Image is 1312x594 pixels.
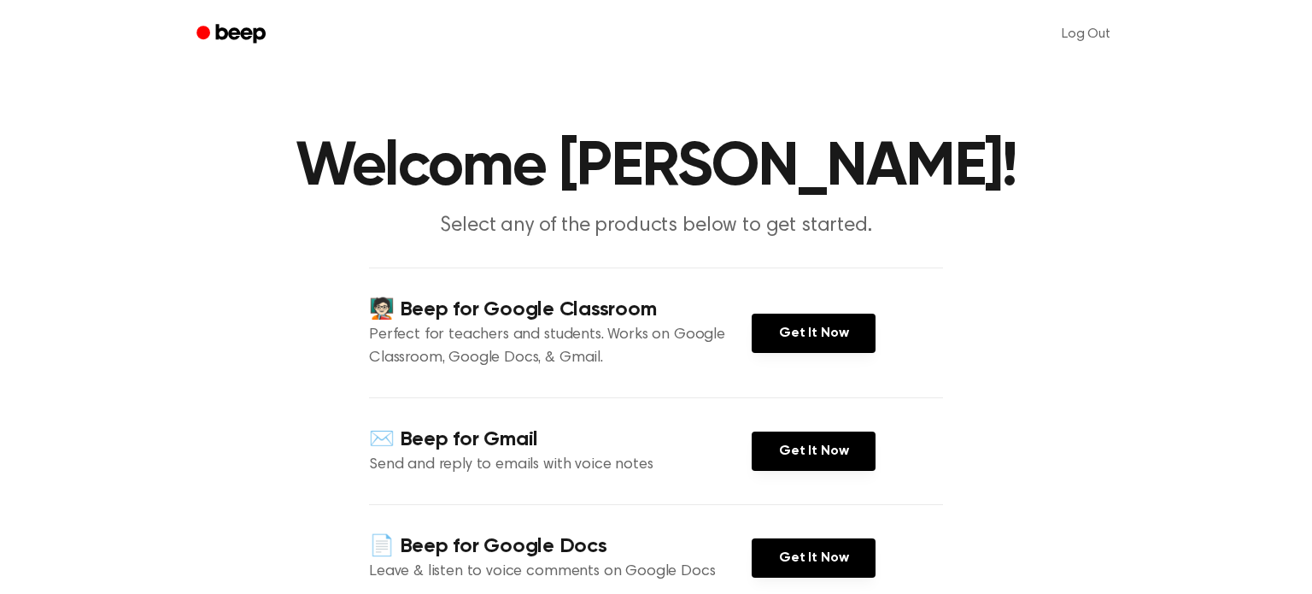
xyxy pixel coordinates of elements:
[328,212,984,240] p: Select any of the products below to get started.
[1045,14,1127,55] a: Log Out
[369,426,752,454] h4: ✉️ Beep for Gmail
[369,324,752,370] p: Perfect for teachers and students. Works on Google Classroom, Google Docs, & Gmail.
[369,454,752,477] p: Send and reply to emails with voice notes
[752,538,876,578] a: Get It Now
[752,314,876,353] a: Get It Now
[369,296,752,324] h4: 🧑🏻‍🏫 Beep for Google Classroom
[369,532,752,561] h4: 📄 Beep for Google Docs
[752,432,876,471] a: Get It Now
[184,18,281,51] a: Beep
[219,137,1093,198] h1: Welcome [PERSON_NAME]!
[369,561,752,584] p: Leave & listen to voice comments on Google Docs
